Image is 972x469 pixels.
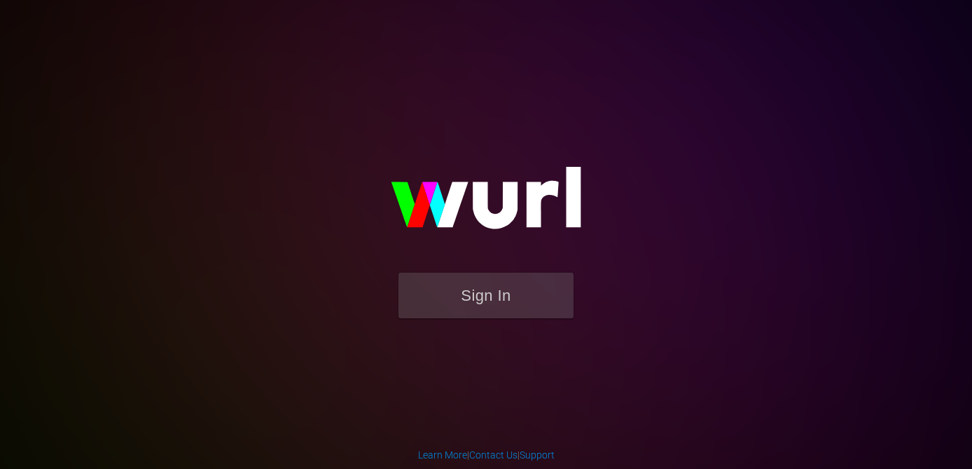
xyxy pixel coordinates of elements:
[398,273,574,318] button: Sign In
[520,449,555,461] a: Support
[469,449,518,461] a: Contact Us
[418,448,555,462] div: | |
[418,449,467,461] a: Learn More
[346,137,626,273] img: wurl-logo-on-black-223613ac3d8ba8fe6dc639794a292ebdb59501304c7dfd60c99c58986ef67473.svg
